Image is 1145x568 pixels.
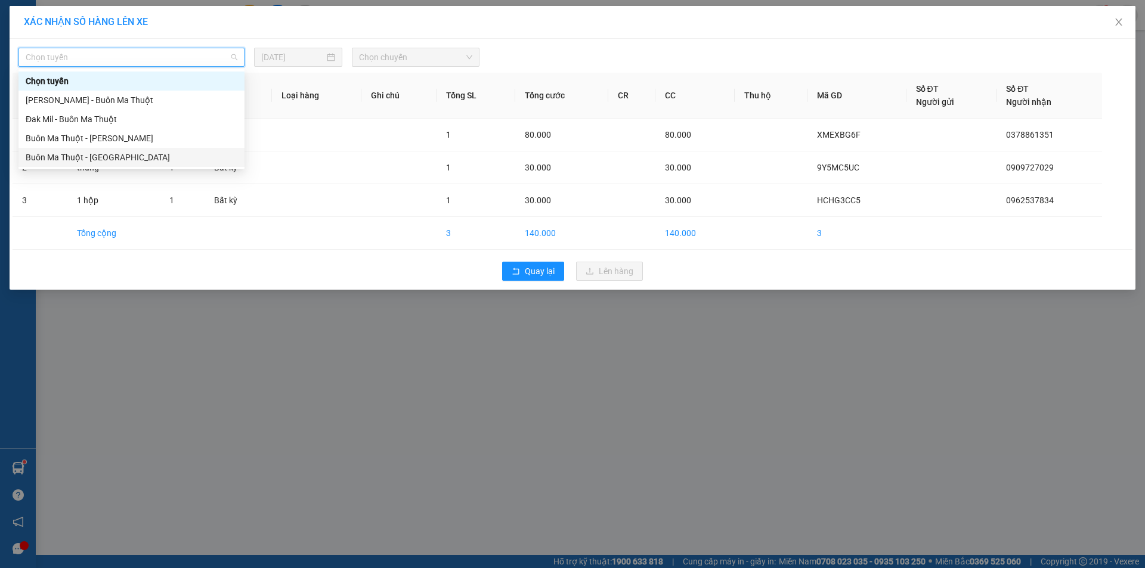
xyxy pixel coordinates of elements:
[817,195,861,205] span: HCHG3CC5
[13,119,67,151] td: 1
[655,217,735,250] td: 140.000
[67,217,160,250] td: Tổng cộng
[18,110,245,129] div: Đak Mil - Buôn Ma Thuột
[205,184,271,217] td: Bất kỳ
[67,184,160,217] td: 1 hộp
[26,48,237,66] span: Chọn tuyến
[26,75,237,88] div: Chọn tuyến
[361,73,437,119] th: Ghi chú
[13,151,67,184] td: 2
[817,163,859,172] span: 9Y5MC5UC
[1006,84,1029,94] span: Số ĐT
[735,73,807,119] th: Thu hộ
[446,130,451,139] span: 1
[665,195,691,205] span: 30.000
[525,265,555,278] span: Quay lại
[1006,163,1054,172] span: 0909727029
[665,163,691,172] span: 30.000
[26,132,237,145] div: Buôn Ma Thuột - [PERSON_NAME]
[1006,130,1054,139] span: 0378861351
[916,97,954,107] span: Người gửi
[13,73,67,119] th: STT
[608,73,655,119] th: CR
[446,195,451,205] span: 1
[26,113,237,126] div: Đak Mil - Buôn Ma Thuột
[1006,195,1054,205] span: 0962537834
[261,51,324,64] input: 15/08/2025
[446,163,451,172] span: 1
[807,217,906,250] td: 3
[26,94,237,107] div: [PERSON_NAME] - Buôn Ma Thuột
[576,262,643,281] button: uploadLên hàng
[13,184,67,217] td: 3
[512,267,520,277] span: rollback
[1114,17,1124,27] span: close
[18,148,245,167] div: Buôn Ma Thuột - Gia Nghĩa
[26,151,237,164] div: Buôn Ma Thuột - [GEOGRAPHIC_DATA]
[24,16,148,27] span: XÁC NHẬN SỐ HÀNG LÊN XE
[437,217,515,250] td: 3
[665,130,691,139] span: 80.000
[272,73,361,119] th: Loại hàng
[18,129,245,148] div: Buôn Ma Thuột - Đak Mil
[1102,6,1135,39] button: Close
[359,48,472,66] span: Chọn chuyến
[525,130,551,139] span: 80.000
[817,130,861,139] span: XMEXBG6F
[515,217,609,250] td: 140.000
[502,262,564,281] button: rollbackQuay lại
[525,163,551,172] span: 30.000
[525,195,551,205] span: 30.000
[437,73,515,119] th: Tổng SL
[807,73,906,119] th: Mã GD
[515,73,609,119] th: Tổng cước
[655,73,735,119] th: CC
[916,84,939,94] span: Số ĐT
[1006,97,1051,107] span: Người nhận
[169,195,174,205] span: 1
[18,72,245,91] div: Chọn tuyến
[18,91,245,110] div: Gia Nghĩa - Buôn Ma Thuột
